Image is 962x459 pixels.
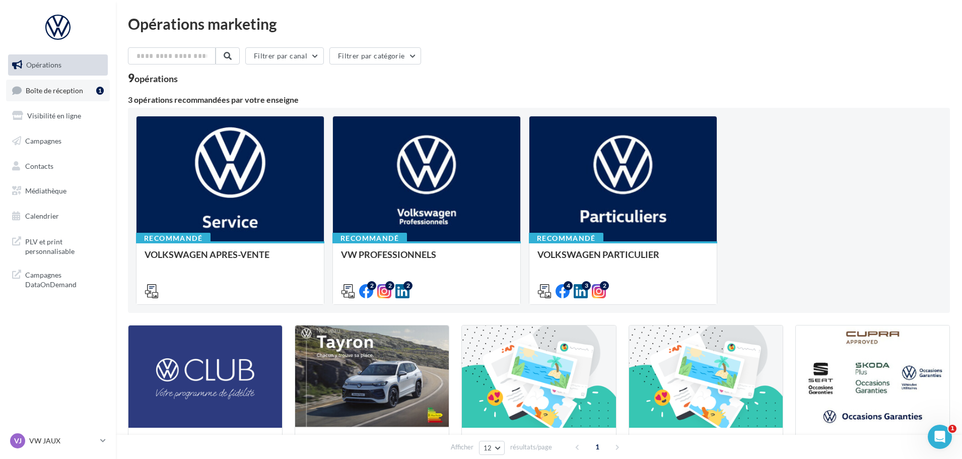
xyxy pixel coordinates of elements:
span: VOLKSWAGEN PARTICULIER [537,249,659,260]
span: VJ [14,436,22,446]
a: Contacts [6,156,110,177]
span: Campagnes DataOnDemand [25,268,104,290]
iframe: Intercom live chat [928,425,952,449]
span: Calendrier [25,212,59,220]
a: Calendrier [6,206,110,227]
div: Opérations marketing [128,16,950,31]
span: Médiathèque [25,186,66,195]
button: Filtrer par canal [245,47,324,64]
span: résultats/page [510,442,552,452]
span: Campagnes [25,137,61,145]
span: 1 [589,439,605,455]
div: 3 [582,281,591,290]
div: 3 opérations recommandées par votre enseigne [128,96,950,104]
a: PLV et print personnalisable [6,231,110,260]
div: Recommandé [332,233,407,244]
div: opérations [134,74,178,83]
span: Boîte de réception [26,86,83,94]
div: 2 [367,281,376,290]
span: VW PROFESSIONNELS [341,249,436,260]
a: Visibilité en ligne [6,105,110,126]
div: Recommandé [529,233,603,244]
div: 9 [128,73,178,84]
div: 1 [96,87,104,95]
span: PLV et print personnalisable [25,235,104,256]
span: Opérations [26,60,61,69]
a: VJ VW JAUX [8,431,108,450]
button: 12 [479,441,505,455]
span: Visibilité en ligne [27,111,81,120]
span: 1 [948,425,956,433]
div: 2 [385,281,394,290]
span: VOLKSWAGEN APRES-VENTE [145,249,269,260]
span: 12 [484,444,492,452]
a: Boîte de réception1 [6,80,110,101]
div: 2 [600,281,609,290]
a: Campagnes DataOnDemand [6,264,110,294]
p: VW JAUX [29,436,96,446]
div: 4 [564,281,573,290]
button: Filtrer par catégorie [329,47,421,64]
a: Médiathèque [6,180,110,202]
div: Recommandé [136,233,211,244]
span: Afficher [451,442,473,452]
div: 2 [403,281,413,290]
span: Contacts [25,161,53,170]
a: Opérations [6,54,110,76]
a: Campagnes [6,130,110,152]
